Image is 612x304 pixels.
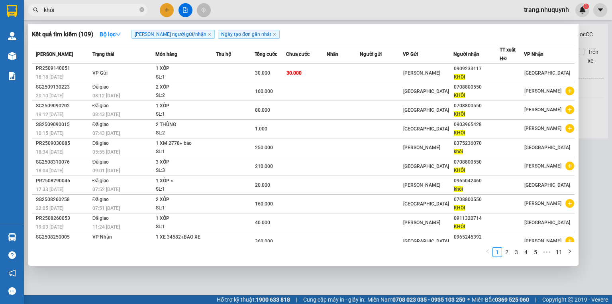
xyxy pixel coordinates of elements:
span: KHÔI [454,130,465,136]
span: close-circle [139,7,144,12]
span: 07:43 [DATE] [92,130,120,136]
li: Next 5 Pages [540,247,553,257]
span: [GEOGRAPHIC_DATA] [403,164,449,169]
div: PR2508260053 [36,214,90,223]
div: SG2509090015 [36,120,90,129]
span: [PERSON_NAME] [524,107,561,113]
span: 80.000 [255,107,270,113]
span: 30.000 [255,70,270,76]
img: warehouse-icon [8,32,16,40]
h3: Kết quả tìm kiếm ( 109 ) [32,30,93,39]
span: Thu hộ [216,51,231,57]
div: 0708800550 [454,195,499,204]
span: [GEOGRAPHIC_DATA] [403,107,449,113]
div: SL: 1 [156,223,216,231]
div: 0708800550 [454,83,499,91]
span: down [116,32,121,37]
span: plus-circle [565,124,574,133]
span: Chưa cước [286,51,310,57]
span: 210.000 [255,164,273,169]
span: close [208,32,212,36]
div: 3 XỐP [156,158,216,167]
a: 4 [522,248,530,257]
strong: Bộ lọc [100,31,121,38]
span: VP Nhận [524,51,543,57]
div: SL: 1 [156,204,216,213]
span: 07:52 [DATE] [92,187,120,192]
div: 1 XỐP [156,64,216,73]
div: SL: 1 [156,110,216,119]
span: 250.000 [255,145,273,150]
span: Đã giao [92,103,109,109]
div: PR2508290046 [36,177,90,185]
li: 11 [553,247,565,257]
span: KHÔI [454,224,465,229]
img: logo-vxr [7,5,17,17]
span: search [33,7,39,13]
span: close [273,32,277,36]
span: plus-circle [565,162,574,170]
div: 2 XỐP [156,195,216,204]
div: PR2509140051 [36,64,90,73]
strong: NHƯ QUỲNH [22,3,98,18]
span: TT xuất HĐ [500,47,516,61]
div: SG2508260258 [36,195,90,204]
li: 5 [531,247,540,257]
div: 0708800550 [454,158,499,166]
span: Ngày tạo đơn gần nhất [218,30,280,39]
span: 11:24 [DATE] [92,224,120,230]
span: left [485,249,490,254]
div: SL: 1 [156,241,216,250]
input: Tìm tên, số ĐT hoặc mã đơn [44,6,138,14]
span: ••• [540,247,553,257]
div: 0375236070 [454,139,499,148]
div: SL: 2 [156,91,216,100]
span: 09:01 [DATE] [92,168,120,174]
span: close-circle [139,6,144,14]
a: 1 [493,248,502,257]
span: KHÔI [454,111,465,117]
span: khôi [454,149,463,154]
span: 1.000 [255,126,267,132]
span: plus-circle [565,105,574,114]
span: [PERSON_NAME] [524,163,561,169]
span: 160.000 [255,89,273,94]
span: 07:51 [DATE] [92,205,120,211]
span: [PERSON_NAME] [524,201,561,206]
span: VP Gửi [403,51,418,57]
span: [PERSON_NAME] người gửi/nhận [131,30,215,39]
span: VP Nhận [92,234,112,240]
div: SG2508310076 [36,158,90,166]
span: Người gửi [360,51,382,57]
div: 1 XỐP < [156,177,216,186]
span: 160.000 [255,201,273,207]
div: 1 XỐP [156,102,216,111]
span: plus-circle [565,237,574,245]
span: 18:04 [DATE] [36,168,63,174]
span: Đã giao [92,178,109,184]
span: KHÔI [454,74,465,80]
span: [GEOGRAPHIC_DATA] [403,126,449,132]
span: KHÔI [454,168,465,173]
img: warehouse-icon [8,233,16,241]
img: solution-icon [8,72,16,80]
span: Đã giao [92,140,109,146]
img: warehouse-icon [8,52,16,60]
span: [GEOGRAPHIC_DATA] [403,201,449,207]
div: 0903965428 [454,120,499,129]
span: [GEOGRAPHIC_DATA] [524,145,570,150]
span: question-circle [8,251,16,259]
span: 08:12 [DATE] [92,93,120,99]
span: 20.000 [255,182,270,188]
strong: 342 [PERSON_NAME], P1, Q10, TP.HCM - 0931 556 979 [3,30,116,48]
div: 2 THÙNG [156,120,216,129]
span: [GEOGRAPHIC_DATA] [524,70,570,76]
span: plus-circle [565,87,574,95]
span: [PERSON_NAME] [403,145,440,150]
button: left [483,247,492,257]
div: SL: 1 [156,185,216,194]
span: 17:33 [DATE] [36,187,63,192]
span: 18:34 [DATE] [36,149,63,155]
div: SG2508250005 [36,233,90,241]
span: [PERSON_NAME] [524,126,561,131]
